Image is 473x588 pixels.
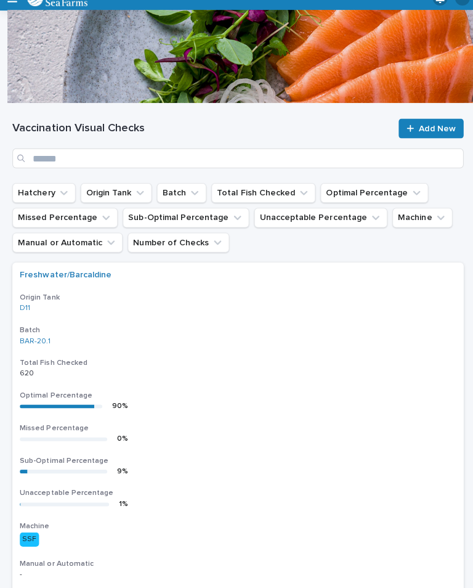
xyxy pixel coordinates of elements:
[20,485,453,495] h3: Unacceptable Percentage
[12,182,75,202] button: Hatchery
[20,291,453,301] h3: Origin Tank
[127,231,228,251] button: Number of Checks
[12,120,389,135] h1: Vaccination Visual Checks
[122,206,248,226] button: Sub-Optimal Percentage
[20,356,453,365] h3: Total Fish Checked
[20,335,50,343] a: BAR-20.1
[80,182,151,202] button: Origin Tank
[416,123,453,132] span: Add New
[20,555,453,565] h3: Manual or Automatic
[20,364,36,375] p: 620
[20,268,111,279] a: Freshwater/Barcaldine
[111,399,127,408] div: 90 %
[20,453,453,463] h3: Sub-Optimal Percentage
[253,206,385,226] button: Unacceptable Percentage
[318,182,426,202] button: Optimal Percentage
[20,302,30,311] a: D11
[396,118,461,137] a: Add New
[12,206,117,226] button: Missed Percentage
[116,431,127,440] div: 0 %
[20,388,453,398] h3: Optimal Percentage
[156,182,205,202] button: Batch
[20,323,453,333] h3: Batch
[20,566,235,575] p: -
[116,464,127,473] div: 9 %
[210,182,313,202] button: Total Fish Checked
[12,231,122,251] button: Manual or Automatic
[390,206,450,226] button: Machine
[20,518,453,528] h3: Machine
[20,420,453,430] h3: Missed Percentage
[20,529,39,542] div: SSF
[12,147,461,167] input: Search
[118,497,127,505] div: 1 %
